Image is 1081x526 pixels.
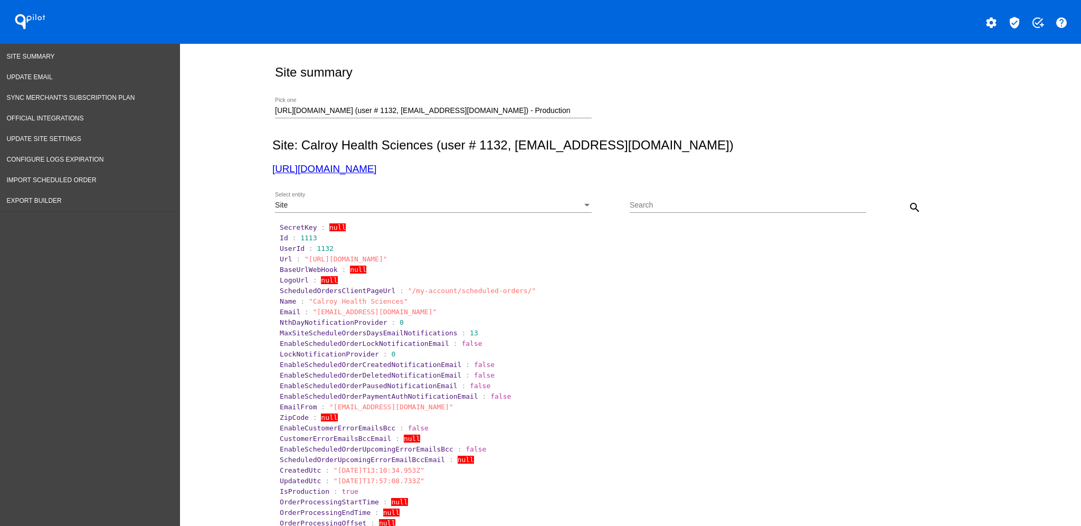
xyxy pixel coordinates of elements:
[292,234,297,242] span: :
[7,53,55,60] span: Site Summary
[275,201,288,209] span: Site
[7,94,135,101] span: Sync Merchant's Subscription Plan
[280,340,449,347] span: EnableScheduledOrderLockNotificationEmail
[272,163,376,174] a: [URL][DOMAIN_NAME]
[280,498,379,506] span: OrderProcessingStartTime
[630,201,866,210] input: Search
[329,403,453,411] span: "[EMAIL_ADDRESS][DOMAIN_NAME]"
[7,135,81,143] span: Update Site Settings
[9,11,51,32] h1: QPilot
[375,509,379,516] span: :
[1031,16,1044,29] mat-icon: add_task
[317,245,334,252] span: 1132
[300,297,305,305] span: :
[1055,16,1068,29] mat-icon: help
[300,234,317,242] span: 1113
[321,403,325,411] span: :
[313,414,317,421] span: :
[296,255,300,263] span: :
[321,223,325,231] span: :
[466,445,486,453] span: false
[474,371,495,379] span: false
[280,382,458,390] span: EnableScheduledOrderPausedNotificationEmail
[7,115,84,122] span: Official Integrations
[275,107,592,115] input: Number
[280,392,478,400] span: EnableScheduledOrderPaymentAuthNotificationEmail
[280,435,391,443] span: CustomerErrorEmailsBccEmail
[325,477,329,485] span: :
[280,255,292,263] span: Url
[305,308,309,316] span: :
[400,318,404,326] span: 0
[280,456,445,464] span: ScheduledOrderUpcomingErrorEmailBccEmail
[280,266,338,274] span: BaseUrlWebHook
[1008,16,1021,29] mat-icon: verified_user
[470,329,478,337] span: 13
[342,266,346,274] span: :
[461,340,482,347] span: false
[461,329,466,337] span: :
[275,201,592,210] mat-select: Select entity
[391,318,395,326] span: :
[908,201,921,214] mat-icon: search
[466,371,470,379] span: :
[280,234,288,242] span: Id
[325,466,329,474] span: :
[334,487,338,495] span: :
[280,509,371,516] span: OrderProcessingEndTime
[458,445,462,453] span: :
[334,466,424,474] span: "[DATE]T13:10:34.953Z"
[280,308,300,316] span: Email
[7,176,97,184] span: Import Scheduled Order
[383,509,400,516] span: null
[280,223,317,231] span: SecretKey
[309,245,313,252] span: :
[280,424,395,432] span: EnableCustomerErrorEmailsBcc
[474,361,495,369] span: false
[461,382,466,390] span: :
[482,392,487,400] span: :
[400,287,404,295] span: :
[272,138,984,153] h2: Site: Calroy Health Sciences (user # 1132, [EMAIL_ADDRESS][DOMAIN_NAME])
[985,16,998,29] mat-icon: settings
[453,340,458,347] span: :
[449,456,453,464] span: :
[400,424,404,432] span: :
[329,223,346,231] span: null
[280,371,461,379] span: EnableScheduledOrderDeletedNotificationEmail
[470,382,490,390] span: false
[280,318,387,326] span: NthDayNotificationProvider
[408,287,536,295] span: "/my-account/scheduled-orders/"
[280,403,317,411] span: EmailFrom
[280,466,321,474] span: CreatedUtc
[309,297,408,305] span: "Calroy Health Sciences"
[404,435,420,443] span: null
[383,350,387,358] span: :
[383,498,387,506] span: :
[280,245,305,252] span: UserId
[280,287,395,295] span: ScheduledOrdersClientPageUrl
[305,255,387,263] span: "[URL][DOMAIN_NAME]"
[350,266,366,274] span: null
[408,424,429,432] span: false
[321,414,337,421] span: null
[391,498,407,506] span: null
[490,392,511,400] span: false
[7,156,104,163] span: Configure logs expiration
[391,350,395,358] span: 0
[334,477,424,485] span: "[DATE]T17:57:08.733Z"
[280,297,296,305] span: Name
[395,435,400,443] span: :
[280,329,458,337] span: MaxSiteScheduleOrdersDaysEmailNotifications
[321,276,337,284] span: null
[280,414,309,421] span: ZipCode
[275,65,353,80] h2: Site summary
[466,361,470,369] span: :
[313,308,437,316] span: "[EMAIL_ADDRESS][DOMAIN_NAME]"
[280,350,379,358] span: LockNotificationProvider
[280,276,309,284] span: LogoUrl
[280,477,321,485] span: UpdatedUtc
[7,73,53,81] span: Update Email
[280,487,329,495] span: IsProduction
[458,456,474,464] span: null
